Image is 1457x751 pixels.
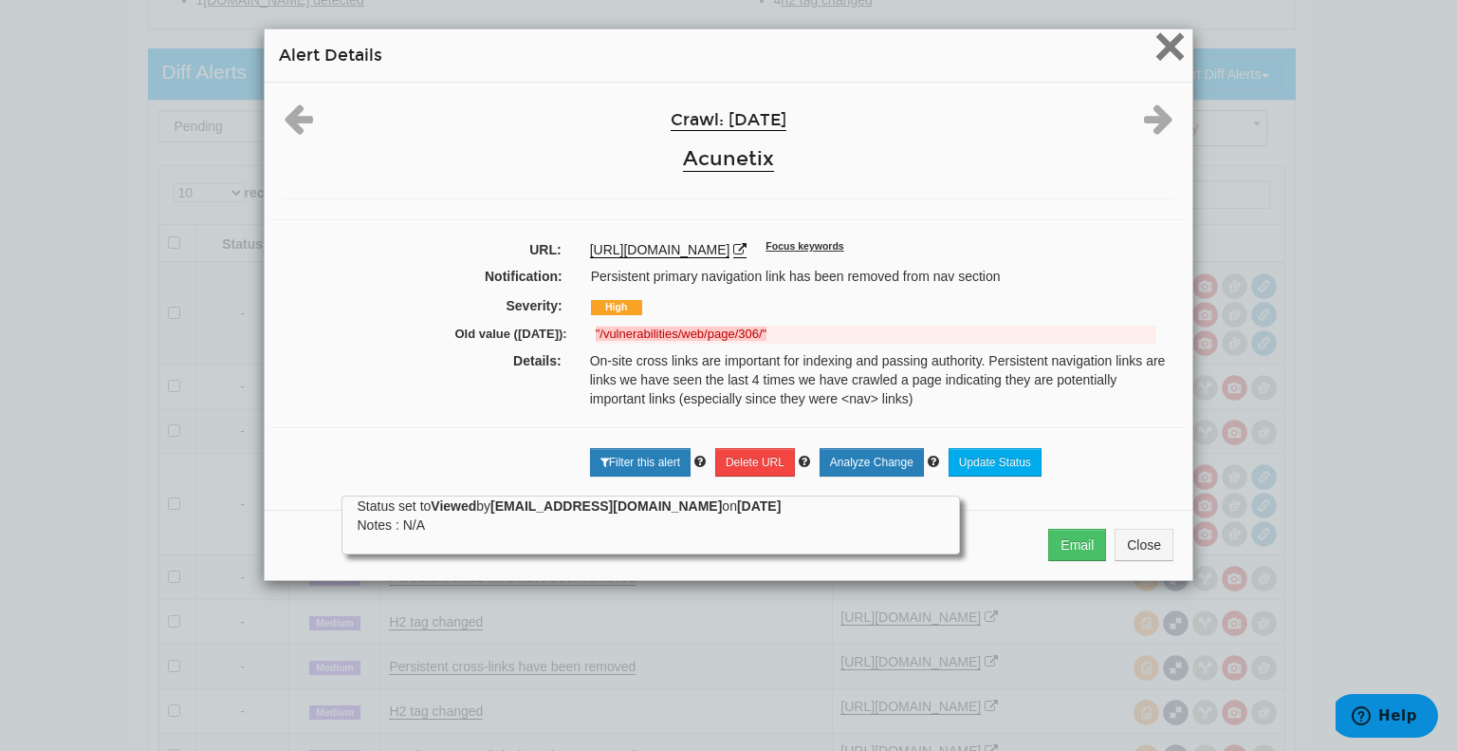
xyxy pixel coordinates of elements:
[272,267,577,286] label: Notification:
[576,351,1188,408] div: On-site cross links are important for indexing and passing authority. Persistent navigation links...
[765,240,843,252] sup: Focus keywords
[596,327,767,341] strong: "/vulnerabilities/web/page/306/"
[269,351,576,370] label: Details:
[715,448,795,477] a: Delete URL
[590,242,730,258] a: [URL][DOMAIN_NAME]
[431,498,476,514] strong: Viewed
[671,110,786,131] a: Crawl: [DATE]
[1048,529,1106,561] button: Email
[820,448,924,477] a: Analyze Change
[286,326,581,344] label: Old value ([DATE]):
[490,498,722,514] strong: [EMAIL_ADDRESS][DOMAIN_NAME]
[683,146,774,172] a: Acunetix
[1153,14,1187,78] span: ×
[284,119,313,134] a: Previous alert
[1153,30,1187,68] button: Close
[269,240,576,259] label: URL:
[1336,694,1438,742] iframe: Opens a widget where you can find more information
[357,497,945,535] div: Status set to by on Notes : N/A
[1115,529,1173,561] button: Close
[591,300,642,315] span: High
[1144,119,1173,134] a: Next alert
[272,296,577,315] label: Severity:
[577,267,1185,286] div: Persistent primary navigation link has been removed from nav section
[949,448,1042,477] a: Update Status
[737,498,781,514] strong: [DATE]
[279,44,1178,67] h4: Alert Details
[590,448,691,477] a: Filter this alert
